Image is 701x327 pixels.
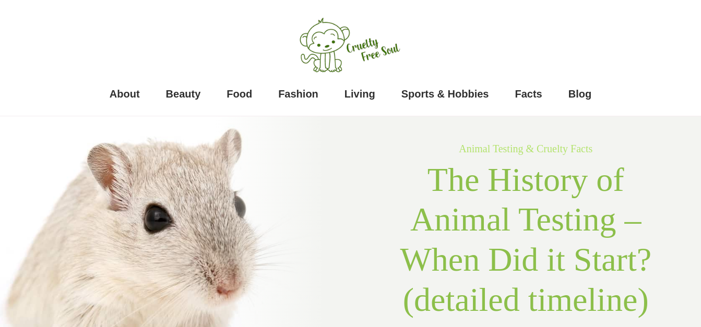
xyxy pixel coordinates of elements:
a: Food [227,83,252,104]
a: Blog [568,83,591,104]
a: Living [344,83,375,104]
a: Beauty [166,83,201,104]
a: Facts [515,83,542,104]
a: Animal Testing & Cruelty Facts [459,143,592,154]
a: Sports & Hobbies [401,83,489,104]
a: About [110,83,140,104]
span: The History of Animal Testing – When Did it Start? (detailed timeline) [400,161,651,318]
a: Fashion [278,83,318,104]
